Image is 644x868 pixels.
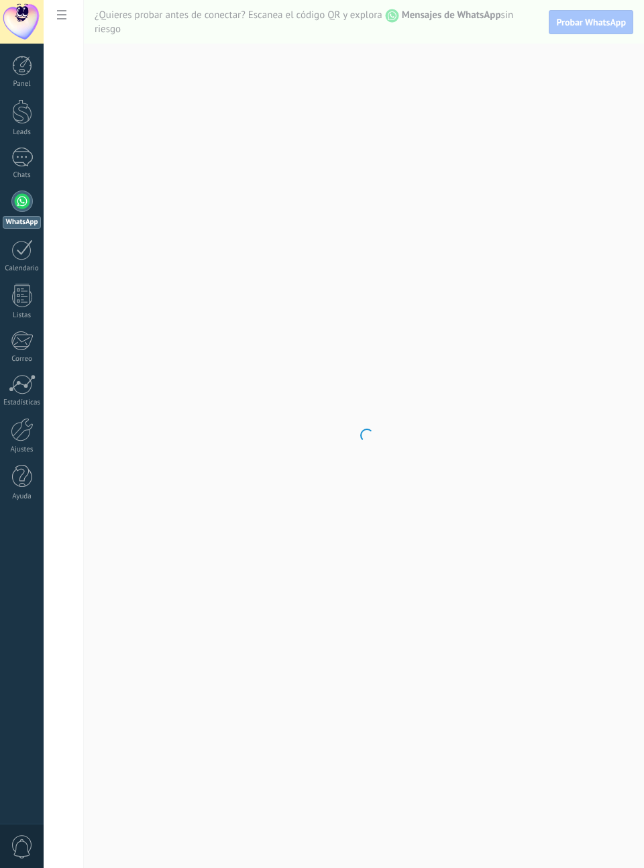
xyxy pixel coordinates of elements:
div: Calendario [3,264,42,273]
div: Listas [3,311,42,320]
div: WhatsApp [3,216,41,229]
div: Estadísticas [3,398,42,407]
div: Panel [3,80,42,89]
div: Correo [3,355,42,364]
div: Ayuda [3,492,42,501]
div: Leads [3,128,42,137]
div: Chats [3,171,42,180]
div: Ajustes [3,445,42,454]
